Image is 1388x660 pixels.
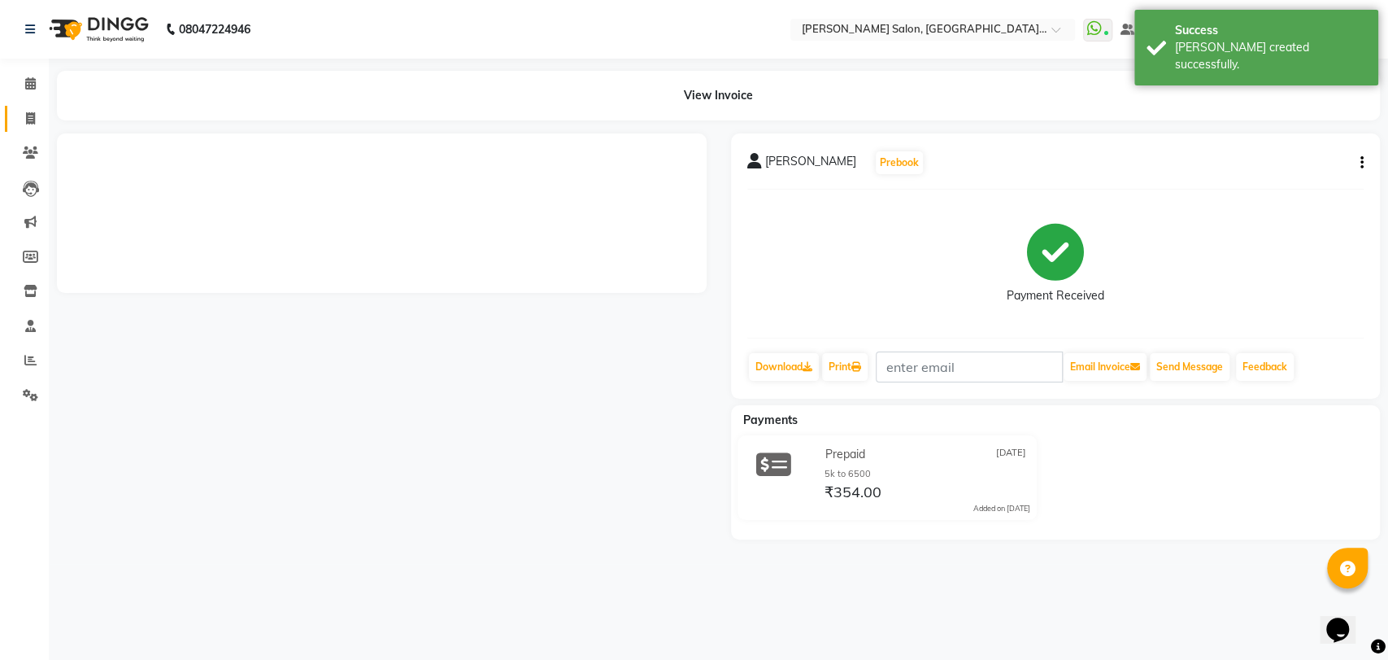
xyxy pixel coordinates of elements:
span: Prepaid [825,446,865,463]
a: Download [749,353,819,381]
div: Success [1175,22,1366,39]
div: Payment Received [1007,287,1104,304]
b: 08047224946 [179,7,250,52]
div: 5k to 6500 [825,467,1030,481]
span: [PERSON_NAME] [765,153,856,176]
span: [DATE] [996,446,1026,463]
button: Email Invoice [1064,353,1147,381]
div: View Invoice [57,71,1380,120]
a: Feedback [1236,353,1294,381]
span: Payments [743,413,798,427]
button: Prebook [876,151,923,174]
iframe: chat widget [1320,595,1372,644]
img: logo [41,7,153,52]
div: Bill created successfully. [1175,39,1366,73]
a: Print [822,353,868,381]
div: Added on [DATE] [973,503,1030,514]
span: ₹354.00 [825,483,881,505]
button: Send Message [1150,353,1229,381]
input: enter email [876,352,1063,382]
